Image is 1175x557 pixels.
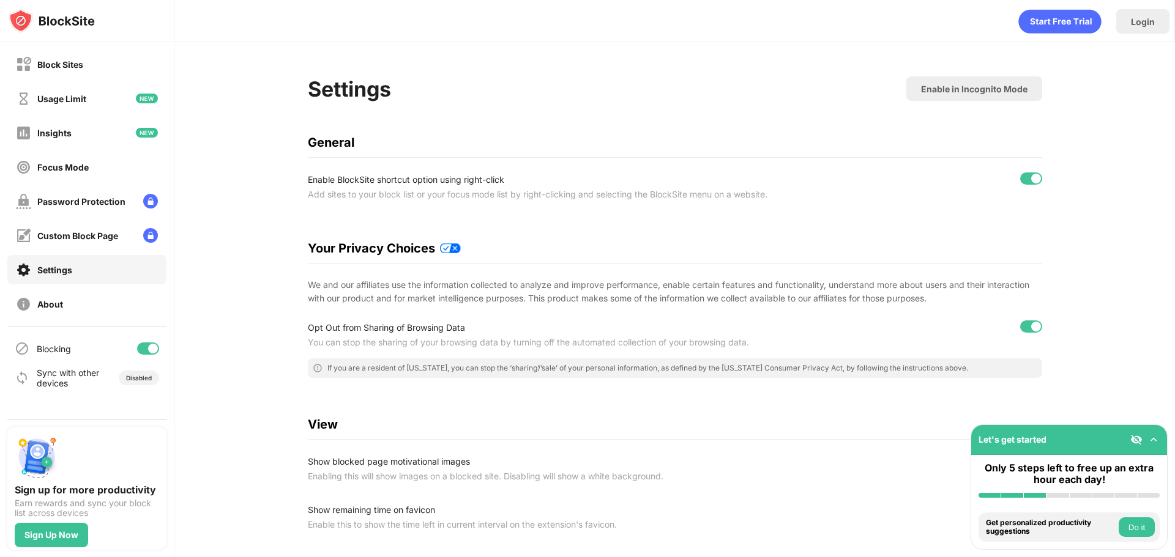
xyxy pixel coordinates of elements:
div: We and our affiliates use the information collected to analyze and improve performance, enable ce... [308,278,1042,306]
div: Enable in Incognito Mode [921,84,1028,94]
div: Enable this to show the time left in current interval on the extension's favicon. [308,517,822,532]
img: customize-block-page-off.svg [16,228,31,243]
div: Block Sites [37,59,83,70]
img: sync-icon.svg [15,371,29,385]
div: General [308,135,1042,150]
img: push-signup.svg [15,435,59,479]
div: Earn rewards and sync your block list across devices [15,498,159,518]
img: new-icon.svg [136,128,158,138]
div: Get personalized productivity suggestions [986,518,1116,536]
img: lock-menu.svg [143,228,158,243]
img: error-circle-outline.svg [313,363,323,373]
img: blocking-icon.svg [15,341,29,356]
div: Add sites to your block list or your focus mode list by right-clicking and selecting the BlockSit... [308,187,822,202]
div: Show blocked page motivational images [308,454,822,469]
div: Focus Mode [37,162,89,172]
img: settings-on.svg [16,262,31,278]
img: time-usage-off.svg [16,91,31,106]
img: about-off.svg [16,297,31,312]
div: You can stop the sharing of your browsing data by turning off the automated collection of your br... [308,335,822,350]
img: password-protection-off.svg [16,194,31,209]
div: About [37,299,63,309]
div: Let's get started [979,434,1046,444]
img: lock-menu.svg [143,194,158,208]
div: Settings [308,76,391,101]
img: insights-off.svg [16,125,31,141]
img: new-icon.svg [136,94,158,103]
div: If you are a resident of [US_STATE], you can stop the ‘sharing’/’sale’ of your personal informati... [327,363,968,373]
div: Custom Block Page [37,231,118,241]
button: Do it [1119,517,1155,537]
img: logo-blocksite.svg [9,9,95,33]
div: animation [1018,9,1102,34]
div: Enabling this will show images on a blocked site. Disabling will show a white background. [308,469,822,484]
div: Enable BlockSite shortcut option using right-click [308,172,822,187]
div: View [308,417,1042,432]
div: Disabled [126,374,152,382]
div: Settings [37,265,72,275]
div: Password Protection [37,196,125,207]
div: Login [1131,17,1155,27]
img: omni-setup-toggle.svg [1147,433,1160,446]
img: block-off.svg [16,57,31,72]
div: Sign up for more productivity [15,484,159,496]
div: Only 5 steps left to free up an extra hour each day! [979,462,1160,485]
img: privacy-policy-updates.svg [440,243,461,253]
div: Show remaining time on favicon [308,503,822,517]
div: Blocking [37,344,71,354]
div: Opt Out from Sharing of Browsing Data [308,320,822,335]
div: Usage Limit [37,94,86,104]
div: Sign Up Now [24,530,78,540]
div: Sync with other devices [37,367,100,388]
img: eye-not-visible.svg [1130,433,1143,446]
img: focus-off.svg [16,160,31,175]
div: Your Privacy Choices [308,241,1042,256]
div: Insights [37,128,72,138]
